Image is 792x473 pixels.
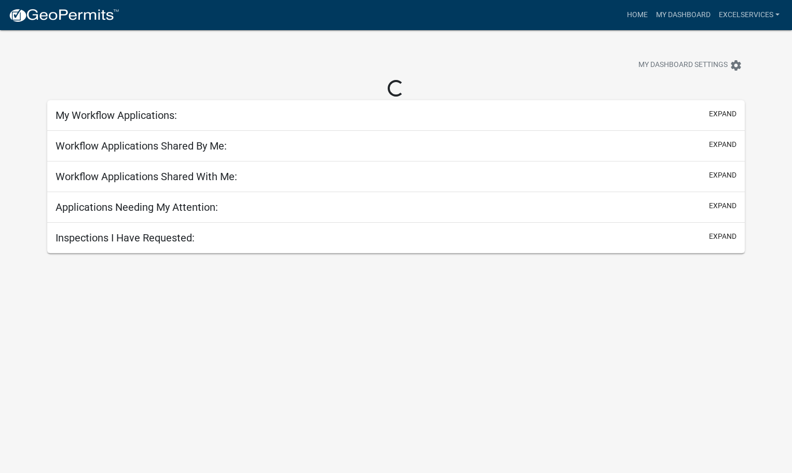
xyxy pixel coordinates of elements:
[56,140,227,152] h5: Workflow Applications Shared By Me:
[623,5,652,25] a: Home
[730,59,742,72] i: settings
[709,170,736,181] button: expand
[709,139,736,150] button: expand
[709,109,736,119] button: expand
[709,200,736,211] button: expand
[56,170,237,183] h5: Workflow Applications Shared With Me:
[56,201,218,213] h5: Applications Needing My Attention:
[56,109,177,121] h5: My Workflow Applications:
[630,55,750,75] button: My Dashboard Settingssettings
[652,5,715,25] a: My Dashboard
[56,232,195,244] h5: Inspections I Have Requested:
[638,59,728,72] span: My Dashboard Settings
[709,231,736,242] button: expand
[715,5,784,25] a: excelservices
